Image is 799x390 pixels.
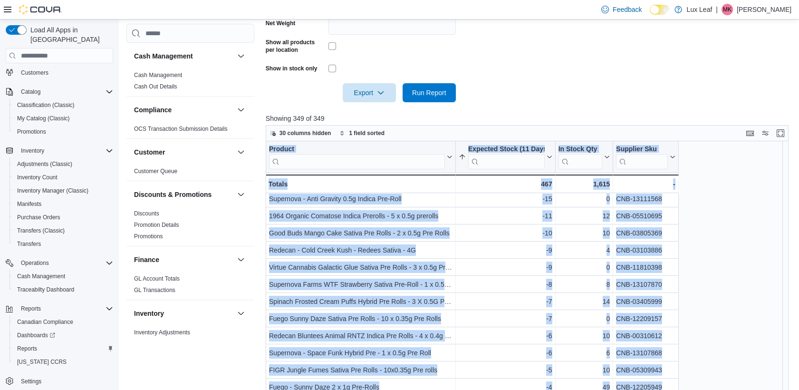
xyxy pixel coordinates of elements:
[269,193,452,205] div: Supernova - Anti Gravity 0.5g Indica Pre-Roll
[134,255,233,264] button: Finance
[27,25,113,44] span: Load All Apps in [GEOGRAPHIC_DATA]
[459,227,552,239] div: -10
[616,145,675,169] button: Supplier Sku
[13,185,92,196] a: Inventory Manager (Classic)
[134,222,179,228] a: Promotion Details
[558,145,602,169] div: In Stock Qty
[235,254,247,265] button: Finance
[10,237,117,251] button: Transfers
[558,347,610,359] div: 6
[126,123,254,138] div: Compliance
[126,69,254,96] div: Cash Management
[13,316,113,328] span: Canadian Compliance
[17,273,65,280] span: Cash Management
[558,244,610,256] div: 4
[17,375,113,387] span: Settings
[269,145,445,154] div: Product
[13,284,113,295] span: Traceabilty Dashboard
[21,305,41,312] span: Reports
[134,83,177,90] span: Cash Out Details
[134,210,159,217] a: Discounts
[459,279,552,290] div: -8
[134,51,193,61] h3: Cash Management
[403,83,456,102] button: Run Report
[235,50,247,62] button: Cash Management
[616,178,675,190] div: -
[134,275,180,283] span: GL Account Totals
[269,279,452,290] div: Supernova Farms WTF Strawberry Sativa Pre-Roll - 1 x 0.5g Pre Roll
[723,4,732,15] span: MK
[134,309,233,318] button: Inventory
[13,212,113,223] span: Purchase Orders
[13,198,45,210] a: Manifests
[13,172,61,183] a: Inventory Count
[17,358,67,366] span: [US_STATE] CCRS
[134,287,175,293] a: GL Transactions
[269,227,452,239] div: Good Buds Mango Cake Sativa Pre Rolls - 2 x 0.5g Pre Rolls
[134,105,233,115] button: Compliance
[459,347,552,359] div: -6
[616,262,675,273] div: CNB-11810398
[13,238,45,250] a: Transfers
[17,115,70,122] span: My Catalog (Classic)
[134,255,159,264] h3: Finance
[13,316,77,328] a: Canadian Compliance
[17,86,44,97] button: Catalog
[2,65,117,79] button: Customers
[558,210,610,222] div: 12
[13,343,113,354] span: Reports
[13,158,113,170] span: Adjustments (Classic)
[17,160,72,168] span: Adjustments (Classic)
[459,313,552,324] div: -7
[13,330,113,341] span: Dashboards
[269,296,452,307] div: Spinach Frosted Cream Puffs Hybrid Pre Rolls - 3 X 0.5G Pre Rolls
[269,347,452,359] div: Supernova - Space Funk Hybrid Pre - 1 x 0.5g Pre Roll
[613,5,642,14] span: Feedback
[17,101,75,109] span: Classification (Classic)
[10,315,117,329] button: Canadian Compliance
[17,318,73,326] span: Canadian Compliance
[13,99,113,111] span: Classification (Classic)
[134,147,165,157] h3: Customer
[19,5,62,14] img: Cova
[2,144,117,157] button: Inventory
[616,364,675,376] div: CNB-05309943
[760,127,771,139] button: Display options
[21,88,40,96] span: Catalog
[13,330,59,341] a: Dashboards
[459,244,552,256] div: -9
[737,4,791,15] p: [PERSON_NAME]
[266,39,325,54] label: Show all products per location
[266,65,318,72] label: Show in stock only
[2,85,117,98] button: Catalog
[134,233,163,240] span: Promotions
[126,273,254,300] div: Finance
[134,168,177,175] a: Customer Queue
[17,66,113,78] span: Customers
[468,145,545,169] div: Expected Stock
[459,178,552,190] div: 467
[13,356,70,368] a: [US_STATE] CCRS
[269,330,452,341] div: Redecan Bluntees Animal RNTZ Indica Pre Rolls - 4 x 0.4g Blunts
[2,302,117,315] button: Reports
[13,198,113,210] span: Manifests
[616,244,675,256] div: CNB-03103886
[134,286,175,294] span: GL Transactions
[10,211,117,224] button: Purchase Orders
[10,329,117,342] a: Dashboards
[616,279,675,290] div: CNB-13107870
[13,271,69,282] a: Cash Management
[13,212,64,223] a: Purchase Orders
[10,224,117,237] button: Transfers (Classic)
[17,67,52,78] a: Customers
[722,4,733,15] div: Marcus Kirby
[17,227,65,234] span: Transfers (Classic)
[558,330,610,341] div: 10
[134,147,233,157] button: Customer
[10,184,117,197] button: Inventory Manager (Classic)
[13,126,113,137] span: Promotions
[235,189,247,200] button: Discounts & Promotions
[558,227,610,239] div: 10
[17,286,74,293] span: Traceabilty Dashboard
